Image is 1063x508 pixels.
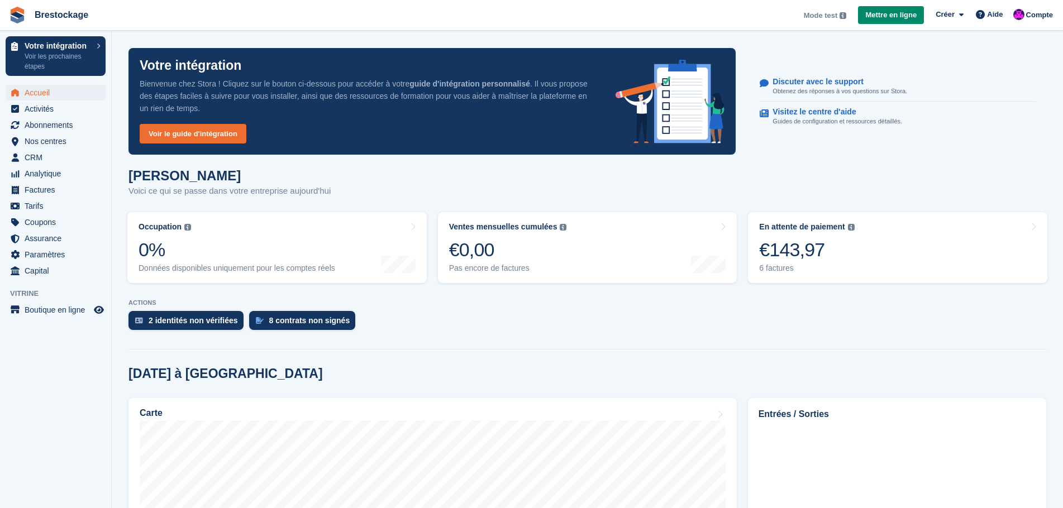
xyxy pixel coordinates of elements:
[269,316,350,325] div: 8 contrats non signés
[759,408,1036,421] h2: Entrées / Sorties
[128,185,331,198] p: Voici ce qui se passe dans votre entreprise aujourd'hui
[560,224,566,231] img: icon-info-grey-7440780725fd019a000dd9b08b2336e03edf1995a4989e88bcd33f0948082b44.svg
[1026,9,1053,21] span: Compte
[759,238,854,261] div: €143,97
[840,12,846,19] img: icon-info-grey-7440780725fd019a000dd9b08b2336e03edf1995a4989e88bcd33f0948082b44.svg
[865,9,917,21] span: Mettre en ligne
[773,107,893,117] p: Visitez le centre d'aide
[449,222,557,232] div: Ventes mensuelles cumulées
[6,247,106,262] a: menu
[139,238,335,261] div: 0%
[128,168,331,183] h1: [PERSON_NAME]
[6,117,106,133] a: menu
[25,263,92,279] span: Capital
[184,224,191,231] img: icon-info-grey-7440780725fd019a000dd9b08b2336e03edf1995a4989e88bcd33f0948082b44.svg
[6,85,106,100] a: menu
[6,150,106,165] a: menu
[25,302,92,318] span: Boutique en ligne
[140,124,246,143] a: Voir le guide d'intégration
[256,317,264,324] img: contract_signature_icon-13c848040528278c33f63329250d36e43548de30e8caae1d1a13099fd9432cc5.svg
[10,288,111,299] span: Vitrine
[409,79,530,88] strong: guide d'intégration personnalisé
[249,311,361,336] a: 8 contrats non signés
[25,198,92,214] span: Tarifs
[92,303,106,317] a: Boutique d'aperçu
[6,36,106,76] a: Votre intégration Voir les prochaines étapes
[449,263,567,273] div: Pas encore de factures
[25,117,92,133] span: Abonnements
[748,212,1047,283] a: En attente de paiement €143,97 6 factures
[25,182,92,198] span: Factures
[616,60,725,143] img: onboarding-info-6c161a55d2c0e0a8cae90662b2fe09162a5109e8cc188191df67fb4f79e88e88.svg
[25,51,91,71] p: Voir les prochaines étapes
[760,71,1036,102] a: Discuter avec le support Obtenez des réponses à vos questions sur Stora.
[759,263,854,273] div: 6 factures
[149,316,238,325] div: 2 identités non vérifiées
[128,299,1046,306] p: ACTIONS
[1013,9,1024,20] img: Eric Guillou
[6,166,106,181] a: menu
[6,133,106,149] a: menu
[848,224,855,231] img: icon-info-grey-7440780725fd019a000dd9b08b2336e03edf1995a4989e88bcd33f0948082b44.svg
[25,101,92,117] span: Activités
[25,247,92,262] span: Paramètres
[25,214,92,230] span: Coupons
[140,408,163,418] h2: Carte
[773,117,902,126] p: Guides de configuration et ressources détaillés.
[9,7,26,23] img: stora-icon-8386f47178a22dfd0bd8f6a31ec36ba5ce8667c1dd55bd0f319d3a0aa187defe.svg
[936,9,955,20] span: Créer
[135,317,143,324] img: verify_identity-adf6edd0f0f0b5bbfe63781bf79b02c33cf7c696d77639b501bdc392416b5a36.svg
[773,87,907,96] p: Obtenez des réponses à vos questions sur Stora.
[30,6,93,24] a: Brestockage
[804,10,838,21] span: Mode test
[760,102,1036,132] a: Visitez le centre d'aide Guides de configuration et ressources détaillés.
[25,85,92,100] span: Accueil
[25,166,92,181] span: Analytique
[127,212,427,283] a: Occupation 0% Données disponibles uniquement pour les comptes réels
[6,214,106,230] a: menu
[140,78,598,114] p: Bienvenue chez Stora ! Cliquez sur le bouton ci-dessous pour accéder à votre . Il vous propose de...
[128,311,249,336] a: 2 identités non vérifiées
[25,133,92,149] span: Nos centres
[140,59,241,72] p: Votre intégration
[139,222,182,232] div: Occupation
[438,212,737,283] a: Ventes mensuelles cumulées €0,00 Pas encore de factures
[25,150,92,165] span: CRM
[6,182,106,198] a: menu
[759,222,845,232] div: En attente de paiement
[128,366,323,381] h2: [DATE] à [GEOGRAPHIC_DATA]
[773,77,898,87] p: Discuter avec le support
[6,263,106,279] a: menu
[6,302,106,318] a: menu
[858,6,924,25] a: Mettre en ligne
[6,101,106,117] a: menu
[6,231,106,246] a: menu
[25,231,92,246] span: Assurance
[449,238,567,261] div: €0,00
[139,263,335,273] div: Données disponibles uniquement pour les comptes réels
[987,9,1003,20] span: Aide
[6,198,106,214] a: menu
[25,42,91,50] p: Votre intégration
